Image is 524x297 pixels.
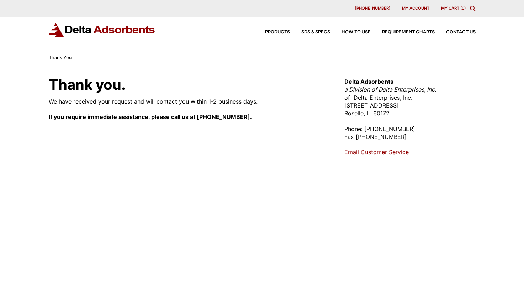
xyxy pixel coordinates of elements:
strong: Delta Adsorbents [344,78,393,85]
a: [PHONE_NUMBER] [349,6,396,11]
span: Products [265,30,290,35]
span: Contact Us [446,30,476,35]
span: 0 [462,6,464,11]
img: Delta Adsorbents [49,23,155,37]
a: SDS & SPECS [290,30,330,35]
a: Contact Us [435,30,476,35]
span: [PHONE_NUMBER] [355,6,390,10]
a: Email Customer Service [344,148,409,156]
span: Thank You [49,55,72,60]
span: How to Use [342,30,371,35]
p: of Delta Enterprises, Inc. [STREET_ADDRESS] Roselle, IL 60172 [344,78,475,118]
a: How to Use [330,30,371,35]
p: We have received your request and will contact you within 1-2 business days. [49,98,328,105]
span: SDS & SPECS [301,30,330,35]
p: Phone: [PHONE_NUMBER] Fax [PHONE_NUMBER] [344,125,475,141]
span: Requirement Charts [382,30,435,35]
h1: Thank you. [49,78,328,92]
div: Toggle Modal Content [470,6,476,11]
a: Products [254,30,290,35]
a: Requirement Charts [371,30,435,35]
em: a Division of Delta Enterprises, Inc. [344,86,436,93]
a: My account [396,6,435,11]
a: My Cart (0) [441,6,466,11]
span: My account [402,6,429,10]
strong: If you require immediate assistance, please call us at [PHONE_NUMBER]. [49,113,252,120]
